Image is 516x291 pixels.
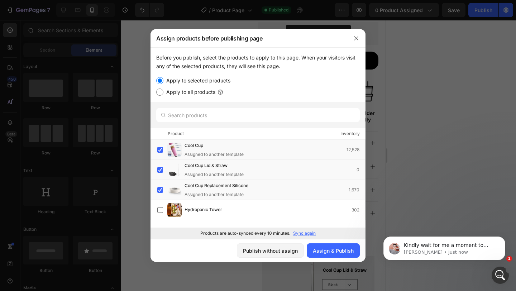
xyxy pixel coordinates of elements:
strong: Description [11,120,40,126]
div: Publish without assign [243,247,298,254]
img: gempages_586276637461447515-ca621d92-d32d-411d-841a-588de217b79d.png [10,57,39,86]
div: Assign products before publishing page [150,29,347,48]
label: Apply to all products [163,88,215,96]
div: Kaching Bundles [55,9,94,17]
div: /> [150,48,365,239]
div: Product [168,130,184,137]
img: gempages_586276637461447515-b588abb7-aa0b-4ce0-bf63-d48ff4b3255f.png [53,57,81,86]
label: Apply to selected products [163,76,230,85]
div: Inventory [340,130,360,137]
input: Search products [156,108,360,122]
span: Cool Cup [185,142,203,150]
div: Add to cart [50,37,85,44]
iframe: Intercom live chat [492,267,509,284]
button: Add to cart [7,32,127,49]
p: Iced 24+ Hours [51,90,84,103]
div: 0 [357,166,365,173]
span: Cool Cup Replacement Silicone [185,182,248,190]
button: Assign & Publish [307,243,360,258]
p: Products are auto-synced every 10 minutes. [200,230,290,237]
iframe: Intercom notifications message [373,221,516,272]
img: gempages_586276637461447515-deeb8148-42e4-4296-9c80-3559fbd88711.png [95,57,124,86]
div: 302 [352,206,365,214]
h2: Cool Cup Lid & Straw [71,247,124,254]
strong: Features [11,143,33,149]
img: product-img [167,183,182,197]
div: Assigned to another template [185,151,244,158]
p: Fits S,M,L Cups [8,90,42,103]
img: product-img [167,163,182,177]
button: Kaching Bundles [35,5,100,22]
div: 12,528 [347,146,365,153]
div: Assign & Publish [313,247,354,254]
img: KachingBundles.png [40,9,49,18]
img: product-img [167,143,182,157]
div: Assigned to another template [185,171,244,178]
button: Publish without assign [237,243,304,258]
strong: Shipping & Returns [11,167,58,173]
span: Cool Cup Lid & Straw [185,162,228,170]
p: Sync again [293,230,316,237]
span: Hydroponic Tower [185,206,222,214]
div: Before you publish, select the products to apply to this page. When your visitors visit any of th... [156,53,360,71]
img: product-img [167,203,182,217]
span: 1 [506,256,512,262]
div: 1,670 [349,186,365,194]
p: Cup Holder Friendly [93,90,126,103]
div: Assigned to another template [185,191,260,198]
h2: Pairs Perfectly With: [5,220,129,230]
p: Works With: [11,190,41,196]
